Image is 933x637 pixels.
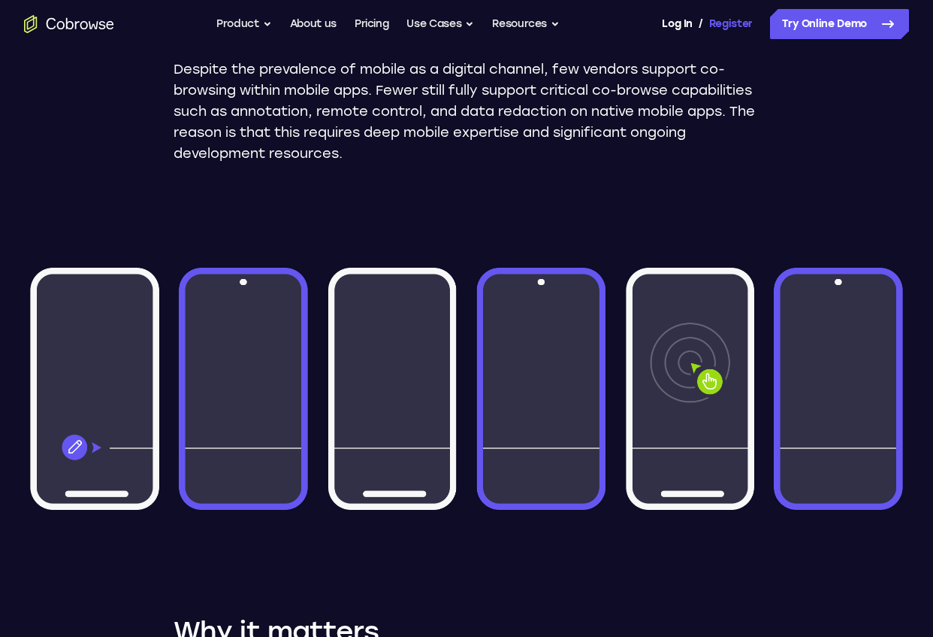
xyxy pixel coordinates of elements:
[662,9,692,39] a: Log In
[290,9,337,39] a: About us
[216,9,272,39] button: Product
[699,15,703,33] span: /
[355,9,389,39] a: Pricing
[24,15,114,33] a: Go to the home page
[406,9,474,39] button: Use Cases
[709,9,753,39] a: Register
[174,59,759,164] p: Despite the prevalence of mobile as a digital channel, few vendors support co-browsing within mob...
[492,9,560,39] button: Resources
[24,236,909,541] img: Window wireframes with cobrowse components
[770,9,909,39] a: Try Online Demo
